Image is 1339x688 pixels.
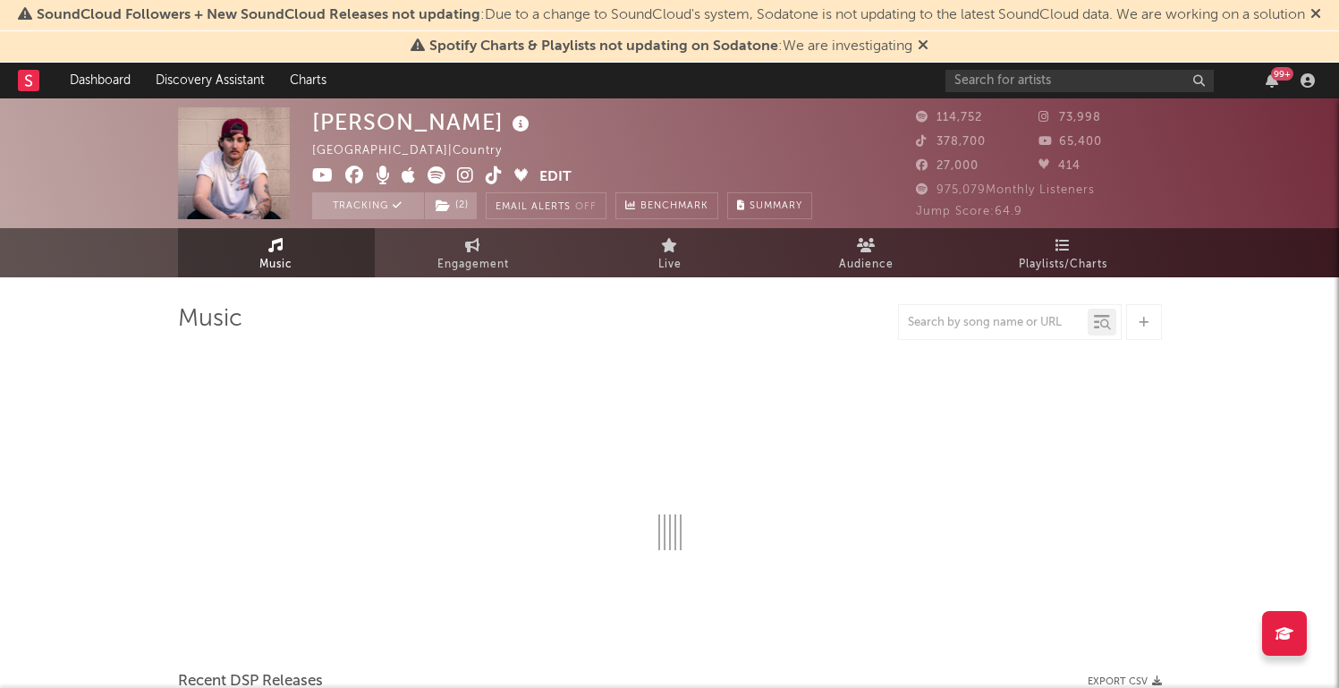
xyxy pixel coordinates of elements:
input: Search for artists [945,70,1214,92]
div: [PERSON_NAME] [312,107,534,137]
span: Live [658,254,682,276]
span: : We are investigating [429,39,912,54]
a: Engagement [375,228,572,277]
span: Dismiss [918,39,928,54]
button: Export CSV [1088,676,1162,687]
button: Summary [727,192,812,219]
a: Dashboard [57,63,143,98]
span: Dismiss [1310,8,1321,22]
button: Edit [539,166,572,189]
span: Music [259,254,292,276]
span: Engagement [437,254,509,276]
em: Off [575,202,597,212]
span: Playlists/Charts [1019,254,1107,276]
div: 99 + [1271,67,1293,81]
span: 73,998 [1038,112,1101,123]
span: Jump Score: 64.9 [916,206,1022,217]
span: 975,079 Monthly Listeners [916,184,1095,196]
a: Audience [768,228,965,277]
button: (2) [425,192,477,219]
button: Email AlertsOff [486,192,606,219]
span: ( 2 ) [424,192,478,219]
span: 114,752 [916,112,982,123]
span: : Due to a change to SoundCloud's system, Sodatone is not updating to the latest SoundCloud data.... [37,8,1305,22]
span: SoundCloud Followers + New SoundCloud Releases not updating [37,8,480,22]
a: Music [178,228,375,277]
span: Summary [750,201,802,211]
a: Charts [277,63,339,98]
span: Audience [839,254,894,276]
div: [GEOGRAPHIC_DATA] | Country [312,140,522,162]
span: Spotify Charts & Playlists not updating on Sodatone [429,39,778,54]
span: 378,700 [916,136,986,148]
a: Playlists/Charts [965,228,1162,277]
a: Benchmark [615,192,718,219]
a: Live [572,228,768,277]
input: Search by song name or URL [899,316,1088,330]
span: 414 [1038,160,1081,172]
button: 99+ [1266,73,1278,88]
span: 27,000 [916,160,979,172]
span: Benchmark [640,196,708,217]
span: 65,400 [1038,136,1102,148]
button: Tracking [312,192,424,219]
a: Discovery Assistant [143,63,277,98]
